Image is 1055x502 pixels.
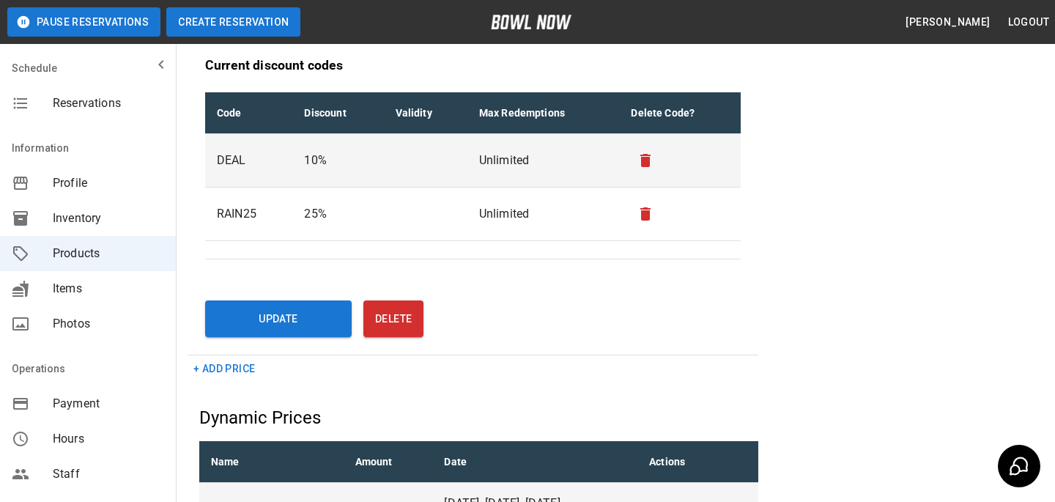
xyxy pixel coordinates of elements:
[467,92,620,134] th: Max Redemptions
[619,92,740,134] th: Delete Code?
[7,7,160,37] button: Pause Reservations
[637,441,758,483] th: Actions
[53,280,164,298] span: Items
[900,9,996,36] button: [PERSON_NAME]
[384,92,467,134] th: Validity
[53,315,164,333] span: Photos
[53,395,164,413] span: Payment
[53,245,164,262] span: Products
[304,205,371,223] p: 25 %
[217,205,281,223] p: RAIN25
[166,7,300,37] button: Create Reservation
[188,355,261,383] button: + Add Price
[217,152,281,169] p: DEAL
[432,441,637,483] th: Date
[53,210,164,227] span: Inventory
[479,152,608,169] p: Unlimited
[53,465,164,483] span: Staff
[205,56,741,75] p: Current discount codes
[199,441,344,483] th: Name
[53,95,164,112] span: Reservations
[631,146,660,175] button: remove
[53,430,164,448] span: Hours
[53,174,164,192] span: Profile
[205,92,292,134] th: Code
[292,92,383,134] th: Discount
[1002,9,1055,36] button: Logout
[491,15,571,29] img: logo
[304,152,371,169] p: 10 %
[205,92,741,241] table: sticky table
[199,406,758,429] h5: Dynamic Prices
[344,441,433,483] th: Amount
[363,300,423,337] button: Delete
[631,199,660,229] button: remove
[479,205,608,223] p: Unlimited
[205,300,352,337] button: Update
